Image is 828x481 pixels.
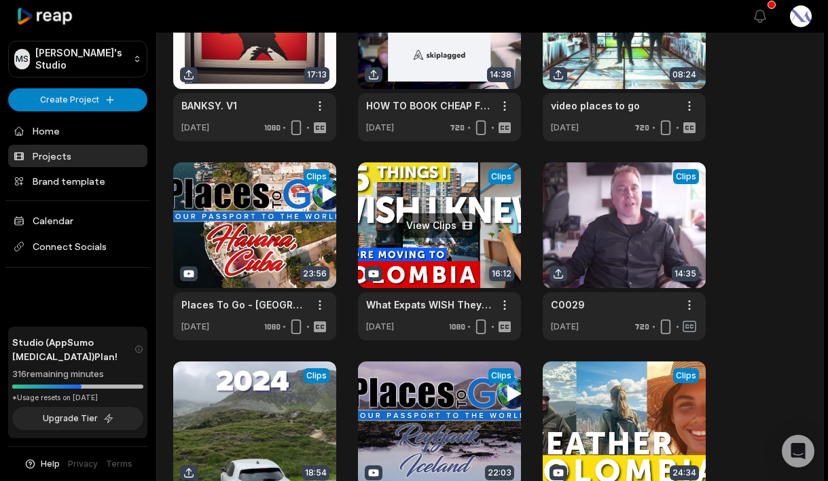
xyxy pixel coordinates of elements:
[106,458,132,470] a: Terms
[35,47,128,71] p: [PERSON_NAME]'s Studio
[8,170,147,192] a: Brand template
[551,99,640,113] a: video places to go
[8,120,147,142] a: Home
[68,458,98,470] a: Privacy
[12,407,143,430] button: Upgrade Tier
[8,234,147,259] span: Connect Socials
[782,435,814,467] div: Open Intercom Messenger
[12,368,143,381] div: 316 remaining minutes
[181,298,306,312] a: Places To Go - [GEOGRAPHIC_DATA] (Season 2 Premiere!)
[366,99,491,113] a: HOW TO BOOK CHEAP FLIGHTS. V1
[12,335,134,363] span: Studio (AppSumo [MEDICAL_DATA]) Plan!
[366,298,491,312] a: What Expats WISH They Knew Before Moving to [GEOGRAPHIC_DATA]
[14,49,30,69] div: MS
[181,99,237,113] a: BANKSY. V1
[8,209,147,232] a: Calendar
[8,88,147,111] button: Create Project
[8,145,147,167] a: Projects
[24,458,60,470] button: Help
[12,393,143,403] div: *Usage resets on [DATE]
[41,458,60,470] span: Help
[551,298,585,312] a: C0029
